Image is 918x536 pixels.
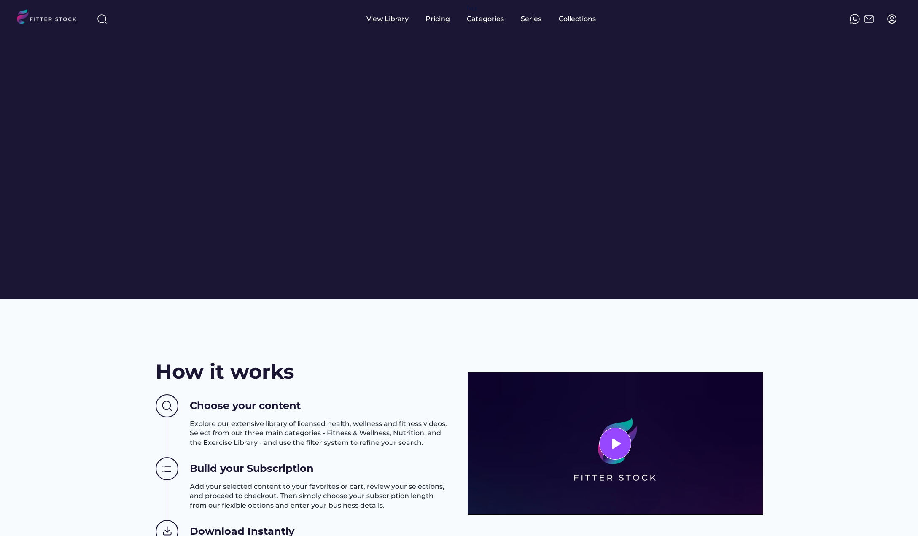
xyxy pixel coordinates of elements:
img: Group%201000002437%20%282%29.svg [156,394,178,418]
img: meteor-icons_whatsapp%20%281%29.svg [850,14,860,24]
img: LOGO.svg [17,9,83,27]
div: fvck [467,4,478,13]
div: Collections [559,14,596,24]
div: Pricing [425,14,450,24]
img: profile-circle.svg [887,14,897,24]
h3: Build your Subscription [190,461,314,476]
div: View Library [366,14,409,24]
div: Series [521,14,542,24]
img: Frame%2051.svg [864,14,874,24]
h3: Explore our extensive library of licensed health, wellness and fitness videos. Select from our th... [190,419,451,447]
div: Categories [467,14,504,24]
img: search-normal%203.svg [97,14,107,24]
h3: Add your selected content to your favorites or cart, review your selections, and proceed to check... [190,482,451,510]
img: 3977569478e370cc298ad8aabb12f348.png [468,372,763,515]
img: Group%201000002438.svg [156,457,178,481]
h2: How it works [156,358,294,386]
h3: Choose your content [190,399,301,413]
